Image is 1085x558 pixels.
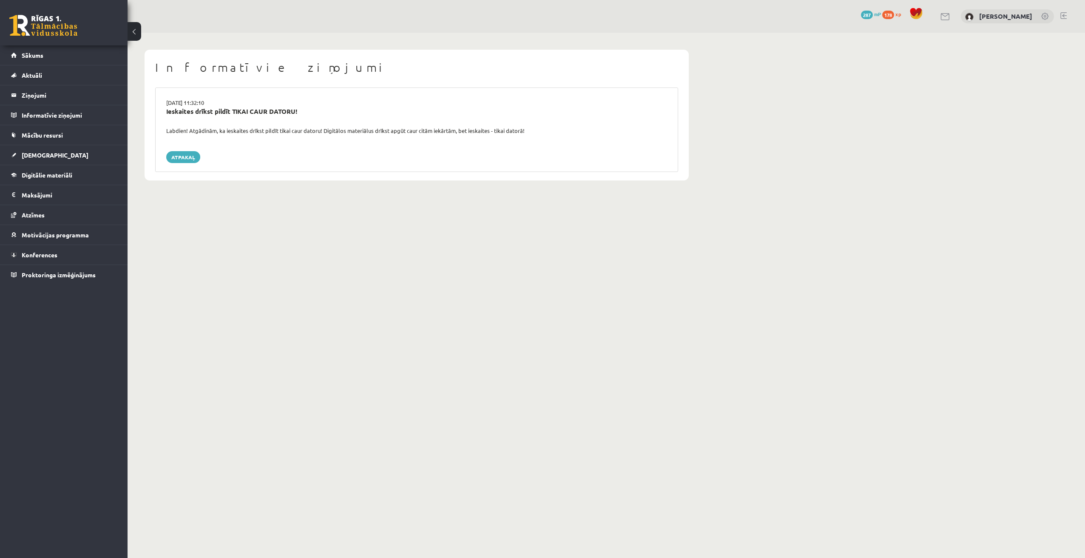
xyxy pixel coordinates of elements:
span: xp [895,11,901,17]
a: Aktuāli [11,65,117,85]
a: [DEMOGRAPHIC_DATA] [11,145,117,165]
span: Proktoringa izmēģinājums [22,271,96,279]
a: Konferences [11,245,117,265]
a: Ziņojumi [11,85,117,105]
legend: Maksājumi [22,185,117,205]
span: 178 [882,11,894,19]
span: Sākums [22,51,43,59]
span: [DEMOGRAPHIC_DATA] [22,151,88,159]
a: Motivācijas programma [11,225,117,245]
a: 287 mP [861,11,881,17]
a: Sākums [11,45,117,65]
div: Ieskaites drīkst pildīt TIKAI CAUR DATORU! [166,107,667,116]
a: [PERSON_NAME] [979,12,1032,20]
span: Digitālie materiāli [22,171,72,179]
span: 287 [861,11,873,19]
span: mP [874,11,881,17]
a: Atzīmes [11,205,117,225]
div: Labdien! Atgādinām, ka ieskaites drīkst pildīt tikai caur datoru! Digitālos materiālus drīkst apg... [160,127,673,135]
span: Atzīmes [22,211,45,219]
a: 178 xp [882,11,905,17]
h1: Informatīvie ziņojumi [155,60,678,75]
a: Rīgas 1. Tālmācības vidusskola [9,15,77,36]
span: Konferences [22,251,57,259]
a: Mācību resursi [11,125,117,145]
a: Proktoringa izmēģinājums [11,265,117,285]
img: Zlata Stankeviča [965,13,974,21]
a: Digitālie materiāli [11,165,117,185]
a: Atpakaļ [166,151,200,163]
span: Aktuāli [22,71,42,79]
div: [DATE] 11:32:10 [160,99,673,107]
a: Maksājumi [11,185,117,205]
span: Mācību resursi [22,131,63,139]
span: Motivācijas programma [22,231,89,239]
legend: Ziņojumi [22,85,117,105]
a: Informatīvie ziņojumi [11,105,117,125]
legend: Informatīvie ziņojumi [22,105,117,125]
